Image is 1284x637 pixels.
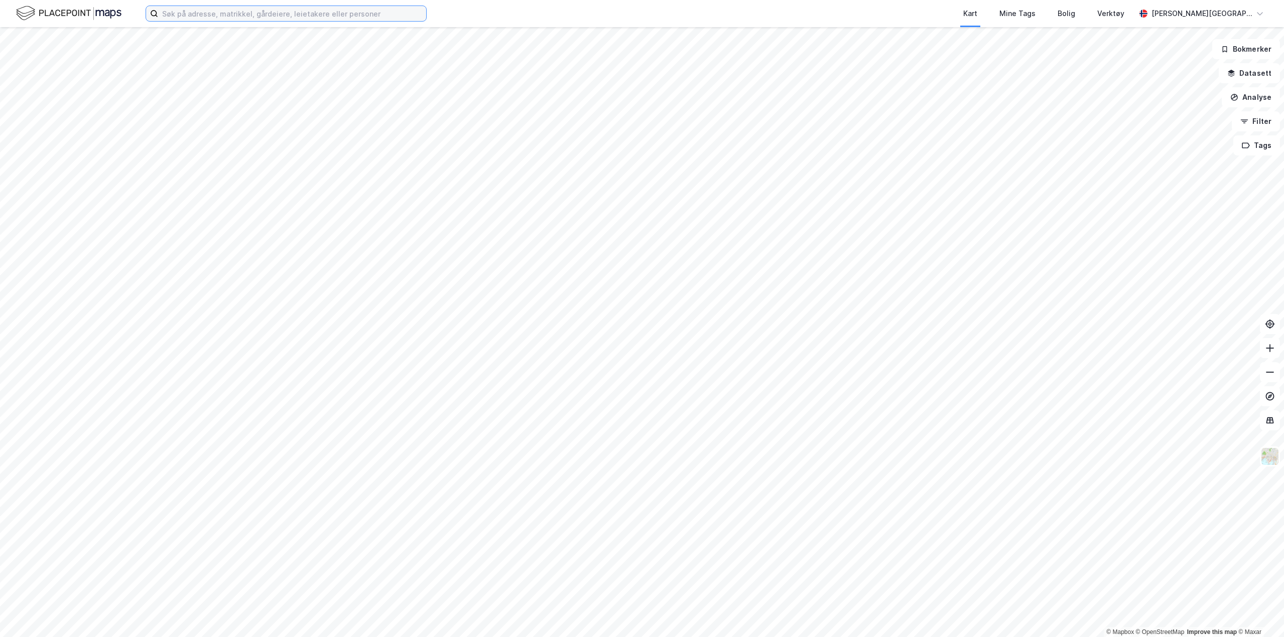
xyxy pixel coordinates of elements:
a: Improve this map [1187,628,1237,635]
a: OpenStreetMap [1136,628,1185,635]
img: Z [1260,447,1279,466]
div: Bolig [1058,8,1075,20]
button: Bokmerker [1212,39,1280,59]
iframe: Chat Widget [1234,589,1284,637]
button: Analyse [1222,87,1280,107]
button: Datasett [1219,63,1280,83]
button: Filter [1232,111,1280,131]
div: Kart [963,8,977,20]
div: Verktøy [1097,8,1124,20]
input: Søk på adresse, matrikkel, gårdeiere, leietakere eller personer [158,6,426,21]
div: Mine Tags [999,8,1036,20]
div: [PERSON_NAME][GEOGRAPHIC_DATA] [1151,8,1252,20]
button: Tags [1233,135,1280,155]
a: Mapbox [1106,628,1134,635]
img: logo.f888ab2527a4732fd821a326f86c7f29.svg [16,5,121,22]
